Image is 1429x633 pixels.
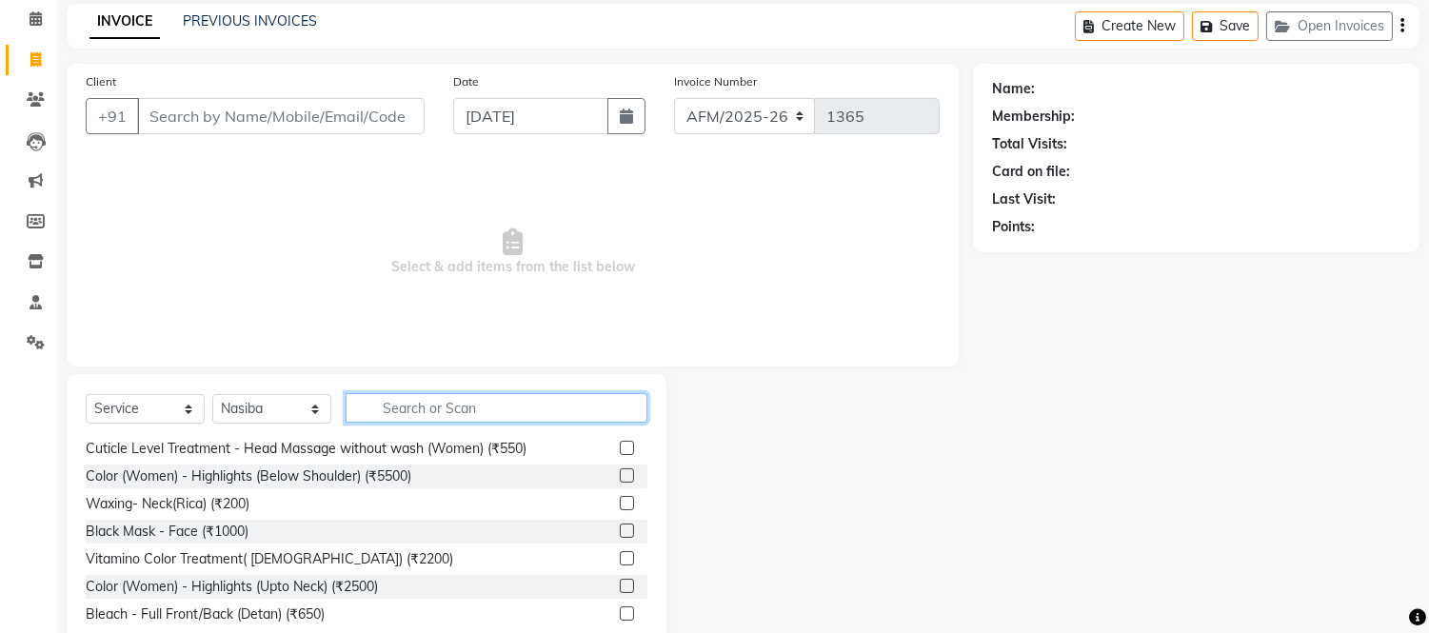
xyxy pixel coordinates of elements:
button: Create New [1075,11,1184,41]
div: Total Visits: [992,134,1067,154]
div: Membership: [992,107,1075,127]
a: INVOICE [89,5,160,39]
label: Client [86,73,116,90]
div: Cuticle Level Treatment - Head Massage without wash (Women) (₹550) [86,439,526,459]
div: Last Visit: [992,189,1056,209]
div: Black Mask - Face (₹1000) [86,522,248,542]
div: Vitamino Color Treatment( [DEMOGRAPHIC_DATA]) (₹2200) [86,549,453,569]
div: Bleach - Full Front/Back (Detan) (₹650) [86,604,325,624]
button: +91 [86,98,139,134]
div: Waxing- Neck(Rica) (₹200) [86,494,249,514]
label: Date [453,73,479,90]
input: Search or Scan [346,393,647,423]
button: Save [1192,11,1259,41]
div: Card on file: [992,162,1070,182]
div: Color (Women) - Highlights (Upto Neck) (₹2500) [86,577,378,597]
button: Open Invoices [1266,11,1393,41]
span: Select & add items from the list below [86,157,940,347]
div: Points: [992,217,1035,237]
div: Name: [992,79,1035,99]
label: Invoice Number [674,73,757,90]
a: PREVIOUS INVOICES [183,12,317,30]
input: Search by Name/Mobile/Email/Code [137,98,425,134]
div: Color (Women) - Highlights (Below Shoulder) (₹5500) [86,466,411,486]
